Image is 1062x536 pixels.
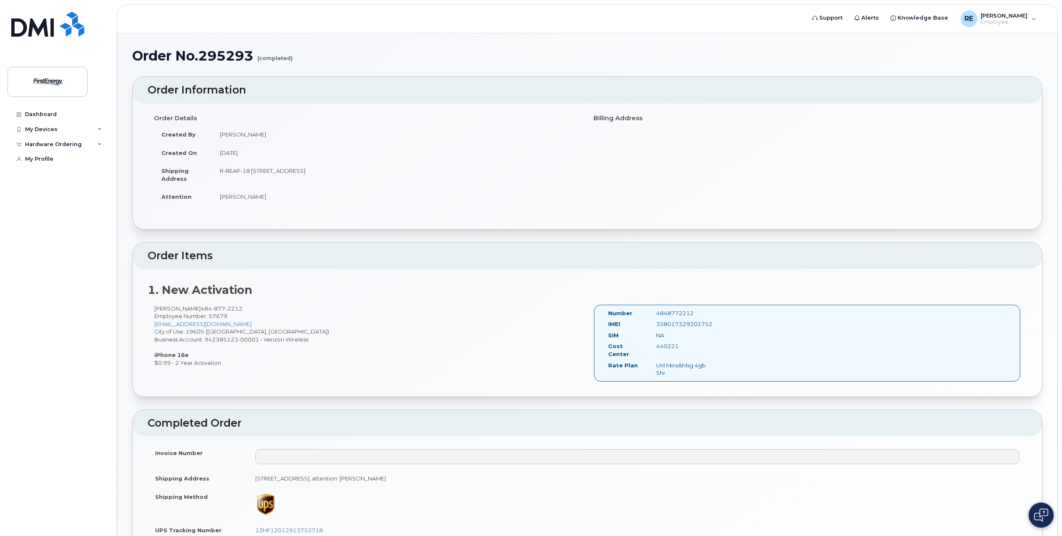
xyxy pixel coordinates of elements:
label: Rate Plan [608,362,638,369]
img: ups-065b5a60214998095c38875261380b7f924ec8f6fe06ec167ae1927634933c50.png [255,493,276,516]
div: 4848772212 [650,309,717,317]
span: 484 [201,305,242,312]
div: 358017329201752 [650,320,717,328]
label: UPS Tracking Number [155,526,221,534]
strong: Created On [161,149,197,156]
label: Shipping Address [155,475,209,483]
td: R-REAP-18 [STREET_ADDRESS] [212,162,581,187]
a: [EMAIL_ADDRESS][DOMAIN_NAME] [154,321,252,327]
label: IMEI [608,320,620,328]
div: [PERSON_NAME] City of Use: 19605 ([GEOGRAPHIC_DATA], [GEOGRAPHIC_DATA]) Business Account: 9423851... [148,305,587,367]
label: Invoice Number [155,449,203,457]
label: Number [608,309,632,317]
label: SIM [608,331,619,339]
td: [PERSON_NAME] [212,125,581,144]
strong: iPhone 16e [154,351,189,358]
strong: Created By [161,131,196,138]
h4: Billing Address [594,115,1021,122]
span: 877 [212,305,225,312]
td: [DATE] [212,144,581,162]
label: Cost Center [608,342,644,358]
span: 2212 [225,305,242,312]
div: 440221 [650,342,717,350]
h2: Order Information [148,84,1027,96]
strong: 1. New Activation [148,283,252,297]
strong: Shipping Address [161,167,189,182]
div: NA [650,331,717,339]
div: Unl Mins&Msg 4gb Shr [650,362,717,377]
strong: Attention [161,193,191,200]
h2: Completed Order [148,417,1027,429]
td: [STREET_ADDRESS], attention: [PERSON_NAME] [248,469,1027,488]
span: Employee Number: 57679 [154,313,227,319]
img: Open chat [1034,508,1048,522]
h4: Order Details [154,115,581,122]
a: 1ZHF12012913753718 [255,527,323,533]
td: [PERSON_NAME] [212,187,581,206]
label: Shipping Method [155,493,208,501]
h1: Order No.295293 [132,48,1042,63]
small: (completed) [257,48,293,61]
h2: Order Items [148,250,1027,262]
